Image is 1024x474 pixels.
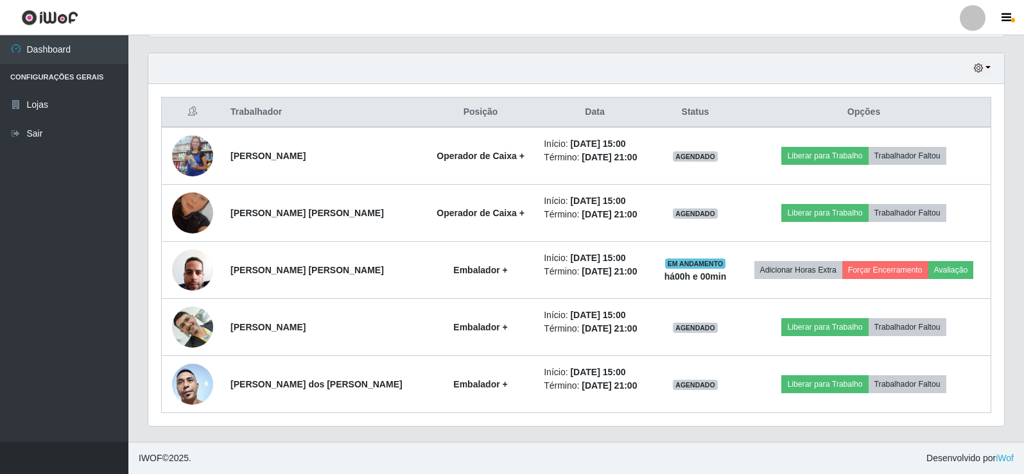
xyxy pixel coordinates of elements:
button: Adicionar Horas Extra [754,261,842,279]
time: [DATE] 15:00 [570,196,625,206]
time: [DATE] 21:00 [582,380,637,391]
time: [DATE] 15:00 [570,139,625,149]
img: CoreUI Logo [21,10,78,26]
strong: Operador de Caixa + [437,208,525,218]
strong: Operador de Caixa + [437,151,525,161]
span: © 2025 . [139,452,191,465]
button: Liberar para Trabalho [781,147,868,165]
time: [DATE] 21:00 [582,323,637,334]
a: iWof [996,453,1014,463]
button: Avaliação [928,261,974,279]
button: Forçar Encerramento [842,261,928,279]
li: Início: [544,366,646,379]
span: AGENDADO [673,208,718,219]
img: 1710860479647.jpeg [172,176,213,250]
strong: Embalador + [453,379,507,389]
li: Término: [544,265,646,278]
img: 1743547692909.jpeg [172,291,213,364]
span: AGENDADO [673,380,718,390]
th: Trabalhador [223,97,425,128]
li: Término: [544,208,646,221]
button: Liberar para Trabalho [781,375,868,393]
strong: Embalador + [453,265,507,275]
li: Término: [544,151,646,164]
time: [DATE] 21:00 [582,152,637,162]
th: Data [536,97,654,128]
span: Desenvolvido por [926,452,1014,465]
button: Trabalhador Faltou [869,318,946,336]
th: Status [654,97,737,128]
span: AGENDADO [673,151,718,162]
strong: [PERSON_NAME] [230,322,306,332]
li: Início: [544,137,646,151]
th: Posição [425,97,536,128]
button: Trabalhador Faltou [869,375,946,393]
li: Início: [544,251,646,265]
strong: [PERSON_NAME] [PERSON_NAME] [230,265,384,275]
strong: há 00 h e 00 min [664,271,727,282]
strong: [PERSON_NAME] [PERSON_NAME] [230,208,384,218]
strong: [PERSON_NAME] dos [PERSON_NAME] [230,379,403,389]
time: [DATE] 21:00 [582,266,637,276]
time: [DATE] 21:00 [582,209,637,219]
li: Início: [544,309,646,322]
img: 1744826820046.jpeg [172,341,213,427]
li: Término: [544,322,646,335]
button: Liberar para Trabalho [781,204,868,222]
li: Início: [544,194,646,208]
button: Trabalhador Faltou [869,204,946,222]
strong: Embalador + [453,322,507,332]
button: Liberar para Trabalho [781,318,868,336]
th: Opções [737,97,991,128]
button: Trabalhador Faltou [869,147,946,165]
span: EM ANDAMENTO [665,258,726,269]
time: [DATE] 15:00 [570,310,625,320]
strong: [PERSON_NAME] [230,151,306,161]
span: IWOF [139,453,162,463]
time: [DATE] 15:00 [570,367,625,377]
time: [DATE] 15:00 [570,253,625,263]
img: 1743172193212.jpeg [172,242,213,297]
li: Término: [544,379,646,393]
span: AGENDADO [673,323,718,333]
img: 1705104978239.jpeg [172,109,213,203]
